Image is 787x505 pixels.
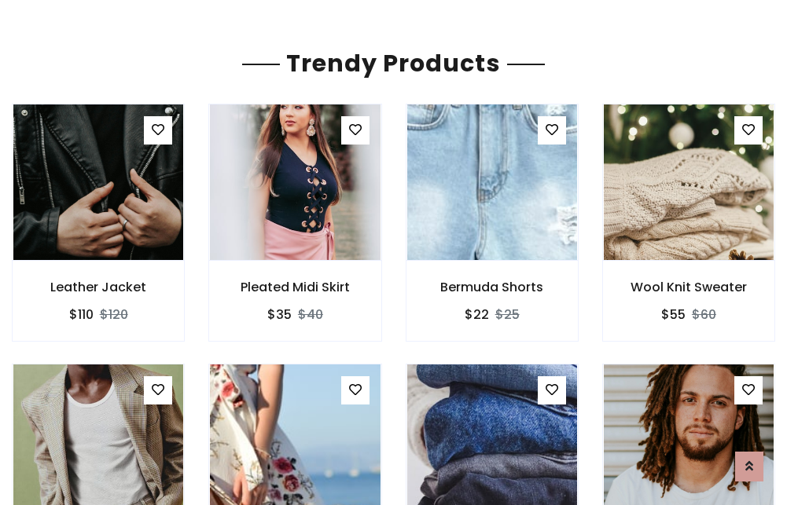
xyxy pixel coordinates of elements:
[465,307,489,322] h6: $22
[280,46,507,80] span: Trendy Products
[692,306,716,324] del: $60
[661,307,686,322] h6: $55
[100,306,128,324] del: $120
[406,280,578,295] h6: Bermuda Shorts
[209,280,381,295] h6: Pleated Midi Skirt
[298,306,323,324] del: $40
[69,307,94,322] h6: $110
[603,280,774,295] h6: Wool Knit Sweater
[495,306,520,324] del: $25
[267,307,292,322] h6: $35
[13,280,184,295] h6: Leather Jacket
